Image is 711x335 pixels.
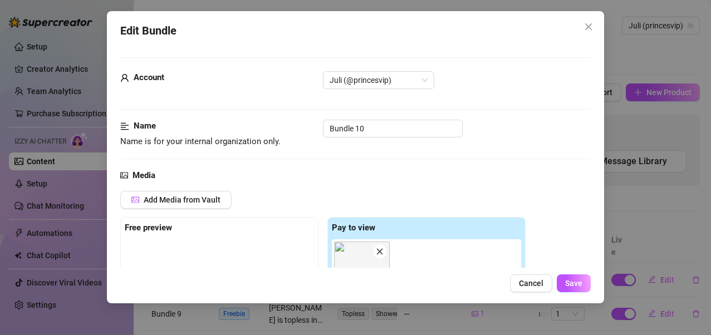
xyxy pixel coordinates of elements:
button: Cancel [510,274,552,292]
span: Cancel [519,279,543,288]
span: Name is for your internal organization only. [120,136,281,146]
span: picture [131,196,139,204]
div: 02:02 [334,242,390,297]
span: Add Media from Vault [144,195,220,204]
span: Edit Bundle [120,22,176,40]
strong: Pay to view [332,223,375,233]
iframe: Intercom live chat [673,297,700,324]
span: picture [120,169,128,183]
strong: Media [133,170,155,180]
span: user [120,71,129,85]
span: Close [580,22,597,31]
button: Add Media from Vault [120,191,232,209]
span: Save [565,279,582,288]
strong: Account [134,72,164,82]
img: media [334,242,390,297]
button: Save [557,274,591,292]
span: close [584,22,593,31]
strong: Free preview [125,223,172,233]
button: Close [580,18,597,36]
span: Juli (@princesvip) [330,72,428,88]
input: Enter a name [323,120,463,137]
strong: Name [134,121,156,131]
span: close [376,248,384,255]
span: align-left [120,120,129,133]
